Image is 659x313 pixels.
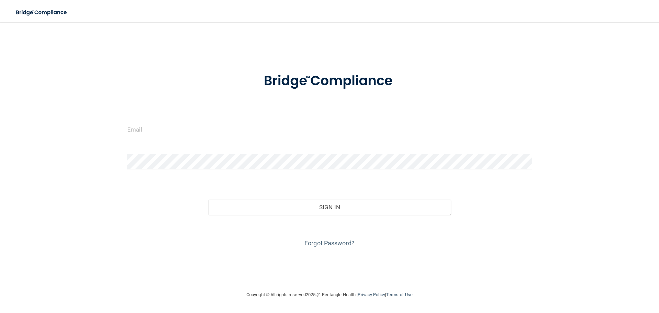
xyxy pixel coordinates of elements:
[204,284,455,306] div: Copyright © All rights reserved 2025 @ Rectangle Health | |
[386,292,413,297] a: Terms of Use
[10,5,73,20] img: bridge_compliance_login_screen.278c3ca4.svg
[208,200,451,215] button: Sign In
[127,122,532,137] input: Email
[250,63,409,99] img: bridge_compliance_login_screen.278c3ca4.svg
[304,239,355,247] a: Forgot Password?
[358,292,385,297] a: Privacy Policy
